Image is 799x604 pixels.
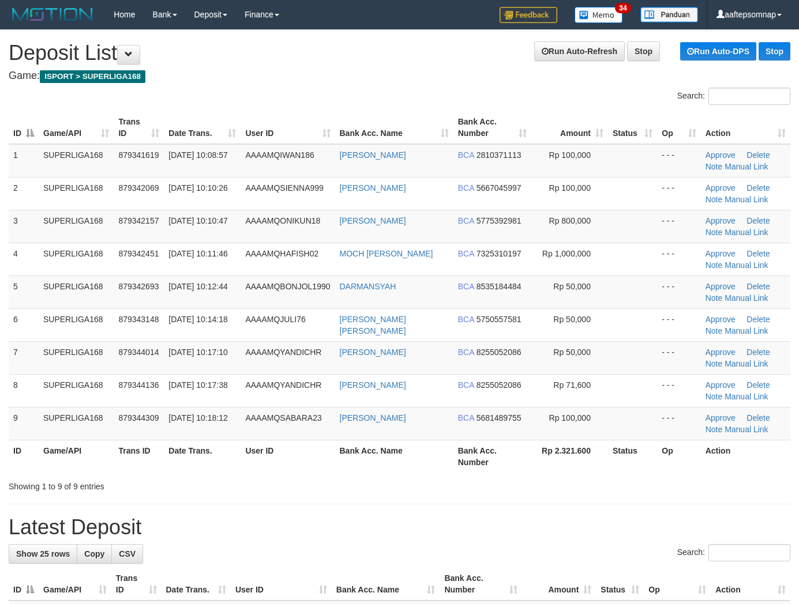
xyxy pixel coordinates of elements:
[40,70,145,83] span: ISPORT > SUPERLIGA168
[9,374,39,407] td: 8
[725,425,768,434] a: Manual Link
[118,282,159,291] span: 879342693
[245,380,321,390] span: AAAAMQYANDICHR
[657,243,700,275] td: - - -
[458,413,474,422] span: BCA
[9,568,39,601] th: ID: activate to sort column descending
[549,150,591,160] span: Rp 100,000
[9,275,39,308] td: 5
[241,440,335,473] th: User ID
[118,183,159,192] span: 879342069
[458,315,474,324] span: BCA
[114,440,164,473] th: Trans ID
[706,348,736,357] a: Approve
[340,348,406,357] a: [PERSON_NAME]
[708,544,790,561] input: Search:
[458,183,474,192] span: BCA
[522,568,596,601] th: Amount: activate to sort column ascending
[747,249,770,258] a: Delete
[453,440,531,473] th: Bank Acc. Number
[453,111,531,144] th: Bank Acc. Number: activate to sort column ascending
[706,326,723,335] a: Note
[118,249,159,258] span: 879342451
[553,380,591,390] span: Rp 71,600
[340,249,433,258] a: MOCH [PERSON_NAME]
[164,440,241,473] th: Date Trans.
[711,568,790,601] th: Action: activate to sort column ascending
[335,440,453,473] th: Bank Acc. Name
[725,392,768,401] a: Manual Link
[245,348,321,357] span: AAAAMQYANDICHR
[9,70,790,82] h4: Game:
[549,216,591,225] span: Rp 800,000
[39,308,114,341] td: SUPERLIGA168
[39,177,114,210] td: SUPERLIGA168
[477,315,522,324] span: Copy 5750557581 to clipboard
[119,549,136,558] span: CSV
[9,177,39,210] td: 2
[657,210,700,243] td: - - -
[168,150,227,160] span: [DATE] 10:08:57
[231,568,332,601] th: User ID: activate to sort column ascending
[9,41,790,65] h1: Deposit List
[706,183,736,192] a: Approve
[9,476,324,492] div: Showing 1 to 9 of 9 entries
[477,150,522,160] span: Copy 2810371113 to clipboard
[9,243,39,275] td: 4
[39,440,114,473] th: Game/API
[747,216,770,225] a: Delete
[725,228,768,237] a: Manual Link
[500,7,557,23] img: Feedback.jpg
[332,568,440,601] th: Bank Acc. Name: activate to sort column ascending
[477,249,522,258] span: Copy 7325310197 to clipboard
[677,544,790,561] label: Search:
[747,380,770,390] a: Delete
[118,380,159,390] span: 879344136
[9,440,39,473] th: ID
[708,88,790,105] input: Search:
[706,282,736,291] a: Approve
[39,111,114,144] th: Game/API: activate to sort column ascending
[706,195,723,204] a: Note
[759,42,790,61] a: Stop
[725,326,768,335] a: Manual Link
[340,380,406,390] a: [PERSON_NAME]
[164,111,241,144] th: Date Trans.: activate to sort column ascending
[245,249,318,258] span: AAAAMQHAFISH02
[9,210,39,243] td: 3
[458,216,474,225] span: BCA
[706,228,723,237] a: Note
[747,282,770,291] a: Delete
[118,315,159,324] span: 879343148
[458,348,474,357] span: BCA
[747,413,770,422] a: Delete
[340,183,406,192] a: [PERSON_NAME]
[706,293,723,303] a: Note
[477,380,522,390] span: Copy 8255052086 to clipboard
[534,41,625,61] a: Run Auto-Refresh
[168,380,227,390] span: [DATE] 10:17:38
[458,282,474,291] span: BCA
[9,407,39,440] td: 9
[458,380,474,390] span: BCA
[168,183,227,192] span: [DATE] 10:10:26
[340,216,406,225] a: [PERSON_NAME]
[542,249,591,258] span: Rp 1,000,000
[39,341,114,374] td: SUPERLIGA168
[245,150,314,160] span: AAAAMQIWAN186
[340,282,396,291] a: DARMANSYAH
[168,216,227,225] span: [DATE] 10:10:47
[39,407,114,440] td: SUPERLIGA168
[657,440,700,473] th: Op
[245,413,321,422] span: AAAAMQSABARA23
[39,243,114,275] td: SUPERLIGA168
[168,315,227,324] span: [DATE] 10:14:18
[531,440,608,473] th: Rp 2.321.600
[657,341,700,374] td: - - -
[16,549,70,558] span: Show 25 rows
[657,275,700,308] td: - - -
[111,568,162,601] th: Trans ID: activate to sort column ascending
[706,425,723,434] a: Note
[575,7,623,23] img: Button%20Memo.svg
[657,177,700,210] td: - - -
